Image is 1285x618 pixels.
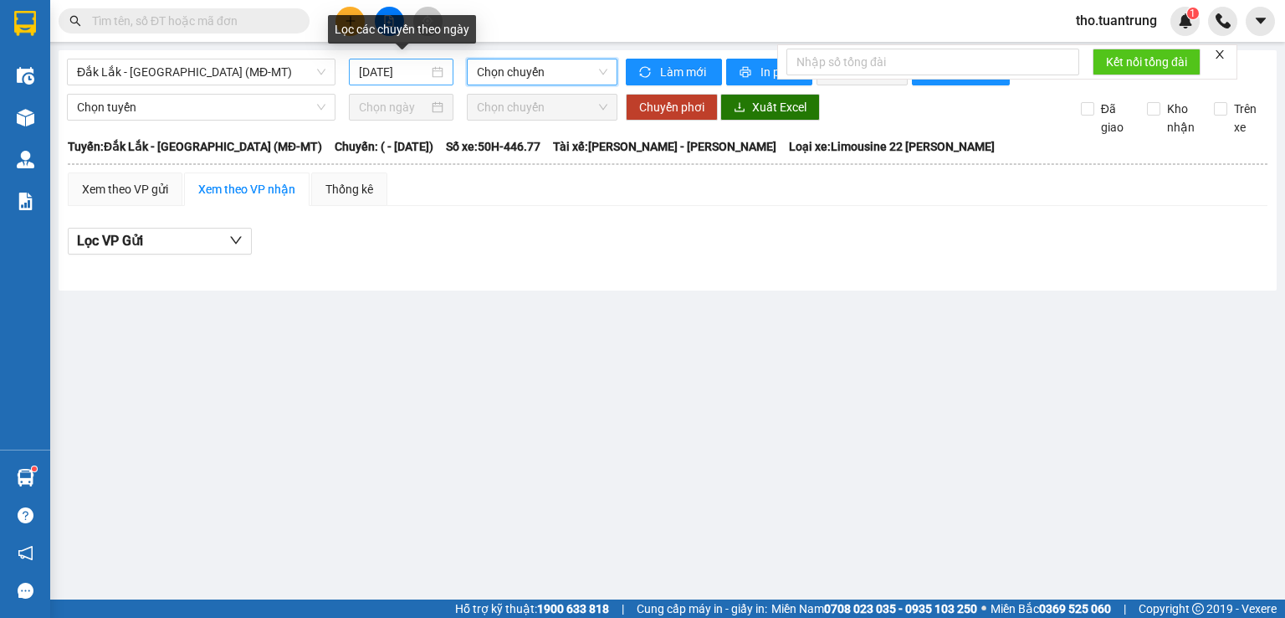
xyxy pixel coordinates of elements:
span: Tài xế: [PERSON_NAME] - [PERSON_NAME] [553,137,776,156]
span: Chọn chuyến [477,59,608,85]
span: | [622,600,624,618]
span: ⚪️ [981,605,986,612]
span: Gửi: [14,16,40,33]
span: Lọc VP Gửi [77,230,143,251]
div: Xem theo VP nhận [198,180,295,198]
input: Chọn ngày [359,98,427,116]
div: Lọc các chuyến theo ngày [328,15,476,44]
button: Lọc VP Gửi [68,228,252,255]
span: Cung cấp máy in - giấy in: [637,600,767,618]
span: caret-down [1253,13,1268,28]
sup: 1 [32,466,37,471]
span: Chọn tuyến [77,95,325,120]
span: close [1214,49,1226,60]
span: Nhận: [160,16,200,33]
div: 0376922595 [160,34,294,58]
img: logo-vxr [14,11,36,36]
span: printer [740,66,754,80]
img: warehouse-icon [17,151,34,168]
div: Xem theo VP gửi [82,180,168,198]
button: aim [413,7,443,36]
span: km73 [184,58,248,87]
span: Đắk Lắk - Sài Gòn (MĐ-MT) [77,59,325,85]
input: Tìm tên, số ĐT hoặc mã đơn [92,12,289,30]
img: warehouse-icon [17,109,34,126]
span: Số xe: 50H-446.77 [446,137,540,156]
span: Hỗ trợ kỹ thuật: [455,600,609,618]
div: VP M’ĐrăK [160,14,294,34]
span: notification [18,545,33,561]
img: warehouse-icon [17,67,34,85]
button: printerIn phơi [726,59,812,85]
img: phone-icon [1216,13,1231,28]
img: warehouse-icon [17,469,34,487]
div: Thống kê [325,180,373,198]
span: Miền Bắc [991,600,1111,618]
span: sync [639,66,653,80]
strong: 0369 525 060 [1039,602,1111,615]
div: 50.000 [13,97,151,117]
span: question-circle [18,507,33,523]
sup: 1 [1187,8,1199,19]
button: file-add [375,7,404,36]
span: Chuyến: ( - [DATE]) [335,137,433,156]
span: DĐ: [160,67,184,85]
button: downloadXuất Excel [720,94,820,121]
span: Kết nối tổng đài [1106,53,1187,71]
strong: 0708 023 035 - 0935 103 250 [824,602,977,615]
span: message [18,583,33,599]
b: Tuyến: Đắk Lắk - [GEOGRAPHIC_DATA] (MĐ-MT) [68,140,322,153]
span: CR : [13,99,38,116]
span: Miền Nam [771,600,977,618]
button: caret-down [1246,7,1275,36]
button: plus [335,7,365,36]
span: Trên xe [1227,100,1268,136]
span: Chọn chuyến [477,95,608,120]
span: tho.tuantrung [1062,10,1170,31]
input: 12/10/2025 [359,63,427,81]
span: copyright [1192,603,1204,615]
button: syncLàm mới [626,59,722,85]
span: Làm mới [660,63,709,81]
input: Nhập số tổng đài [786,49,1079,75]
span: Loại xe: Limousine 22 [PERSON_NAME] [789,137,995,156]
span: Kho nhận [1160,100,1201,136]
div: BX Miền Đông [14,14,148,54]
img: icon-new-feature [1178,13,1193,28]
button: Chuyển phơi [626,94,718,121]
span: Đã giao [1094,100,1135,136]
img: solution-icon [17,193,34,210]
strong: 1900 633 818 [537,602,609,615]
span: down [229,234,243,247]
button: Kết nối tổng đài [1093,49,1201,75]
span: In phơi [760,63,799,81]
span: 1 [1190,8,1195,19]
span: search [69,15,81,27]
span: | [1124,600,1126,618]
